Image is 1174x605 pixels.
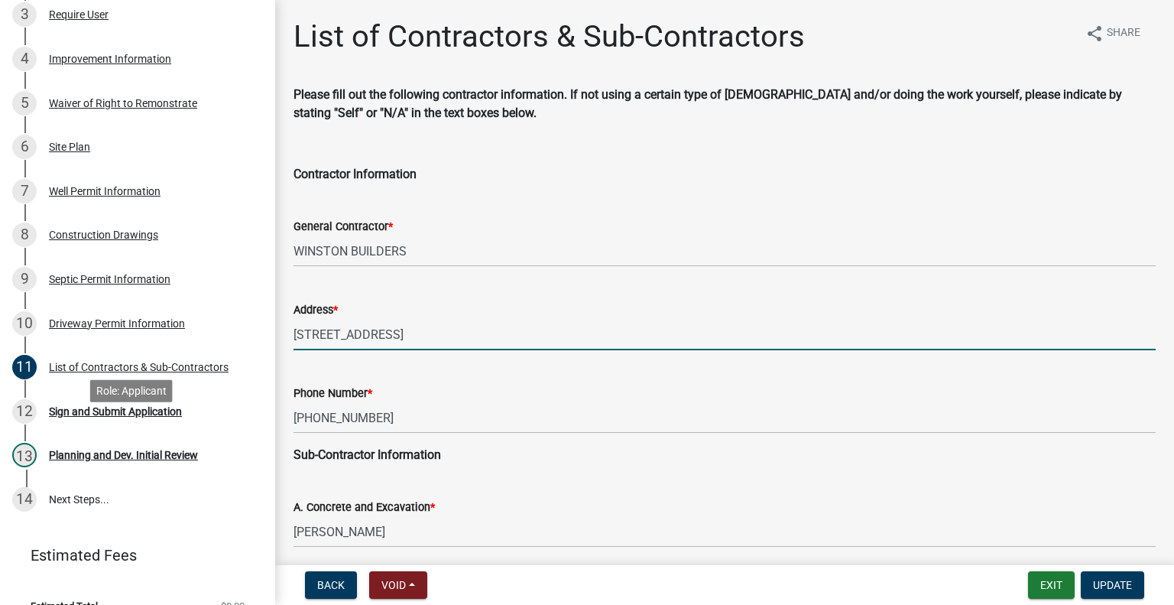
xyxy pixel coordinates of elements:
div: Sign and Submit Application [49,406,182,417]
a: Estimated Fees [12,540,251,571]
strong: Contractor Information [293,167,417,181]
div: 9 [12,267,37,291]
div: Improvement Information [49,54,171,64]
label: Phone Number [293,389,372,399]
label: General Contractor [293,222,393,233]
div: Septic Permit Information [49,274,170,285]
span: Void [381,579,406,591]
button: Exit [1028,571,1075,599]
div: 14 [12,487,37,512]
div: 6 [12,135,37,159]
div: 4 [12,47,37,71]
div: 7 [12,179,37,203]
div: Construction Drawings [49,229,158,240]
button: Void [369,571,427,599]
h1: List of Contractors & Sub-Contractors [293,18,805,55]
strong: Sub-Contractor Information [293,447,441,462]
div: 10 [12,311,37,336]
div: Require User [49,9,109,20]
div: Role: Applicant [90,379,173,402]
button: Update [1081,571,1144,599]
span: Update [1093,579,1132,591]
label: A. Concrete and Excavation [293,503,435,513]
div: Site Plan [49,141,90,152]
div: 11 [12,355,37,379]
div: 13 [12,443,37,467]
div: List of Contractors & Sub-Contractors [49,362,229,372]
button: Back [305,571,357,599]
div: Well Permit Information [49,186,161,197]
div: 3 [12,2,37,27]
div: 8 [12,223,37,247]
div: Planning and Dev. Initial Review [49,450,198,460]
button: shareShare [1073,18,1153,48]
div: Driveway Permit Information [49,318,185,329]
span: Share [1107,24,1140,43]
strong: Please fill out the following contractor information. If not using a certain type of [DEMOGRAPHIC... [293,87,1122,120]
i: share [1085,24,1104,43]
label: Address [293,305,338,316]
span: Back [317,579,345,591]
div: Waiver of Right to Remonstrate [49,98,197,109]
div: 5 [12,91,37,115]
div: 12 [12,399,37,424]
